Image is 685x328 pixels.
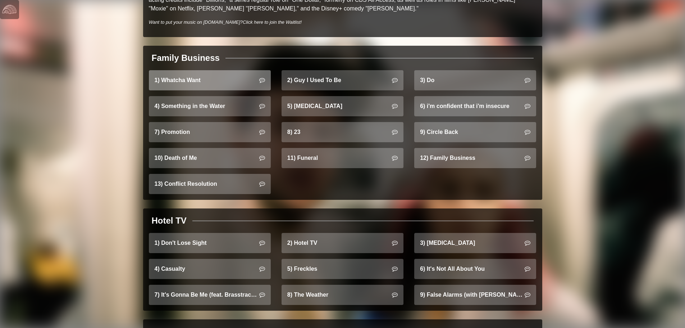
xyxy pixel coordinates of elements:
[414,148,536,168] a: 12) Family Business
[282,122,403,142] a: 8) 23
[414,96,536,116] a: 6) i'm confident that i'm insecure
[2,2,17,17] img: logo-white-4c48a5e4bebecaebe01ca5a9d34031cfd3d4ef9ae749242e8c4bf12ef99f53e8.png
[414,233,536,253] a: 3) [MEDICAL_DATA]
[149,233,271,253] a: 1) Don't Lose Sight
[414,285,536,305] a: 9) False Alarms (with [PERSON_NAME])
[152,51,220,64] div: Family Business
[149,148,271,168] a: 10) Death of Me
[149,96,271,116] a: 4) Something in the Water
[149,122,271,142] a: 7) Promotion
[152,214,187,227] div: Hotel TV
[282,70,403,90] a: 2) Guy I Used To Be
[149,285,271,305] a: 7) It's Gonna Be Me (feat. Brasstracks)
[414,259,536,279] a: 6) It's Not All About You
[149,174,271,194] a: 13) Conflict Resolution
[149,70,271,90] a: 1) Whatcha Want
[149,259,271,279] a: 4) Casualty
[414,122,536,142] a: 9) Circle Back
[282,233,403,253] a: 2) Hotel TV
[282,259,403,279] a: 5) Freckles
[414,70,536,90] a: 3) Do
[282,148,403,168] a: 11) Funeral
[149,19,302,25] i: Want to put your music on [DOMAIN_NAME]?
[282,96,403,116] a: 5) [MEDICAL_DATA]
[243,19,302,25] a: Click here to join the Waitlist!
[282,285,403,305] a: 8) The Weather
